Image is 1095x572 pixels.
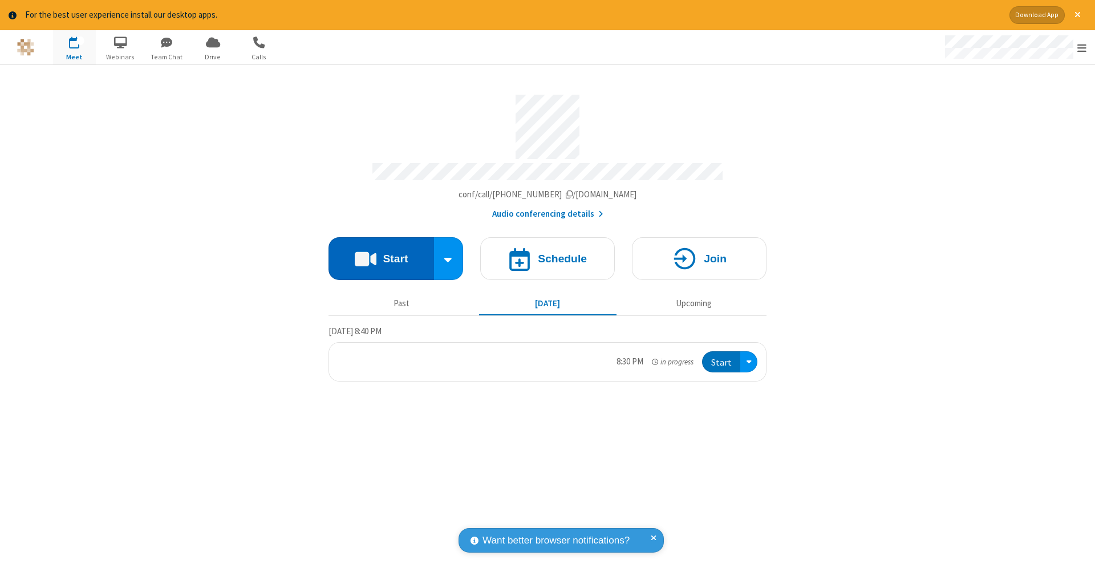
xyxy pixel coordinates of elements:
button: Upcoming [625,293,763,315]
button: Join [632,237,766,280]
button: Logo [4,30,47,64]
button: Start [328,237,434,280]
span: Team Chat [145,52,188,62]
button: Audio conferencing details [492,208,603,221]
span: Drive [192,52,234,62]
div: Start conference options [434,237,464,280]
span: [DATE] 8:40 PM [328,326,382,336]
h4: Join [704,253,727,264]
button: Download App [1009,6,1065,24]
button: Copy my meeting room linkCopy my meeting room link [459,188,637,201]
section: Account details [328,86,766,220]
div: 8:30 PM [617,355,643,368]
section: Today's Meetings [328,324,766,382]
span: Want better browser notifications? [482,533,630,548]
span: Copy my meeting room link [459,189,637,200]
h4: Start [383,253,408,264]
button: Past [333,293,471,315]
button: Start [702,351,740,372]
img: QA Selenium DO NOT DELETE OR CHANGE [17,39,34,56]
span: Webinars [99,52,142,62]
button: Schedule [480,237,615,280]
div: Open menu [740,351,757,372]
div: Open menu [934,30,1095,64]
div: 1 [77,36,84,45]
button: Close alert [1069,6,1086,24]
span: Calls [238,52,281,62]
span: Meet [53,52,96,62]
div: For the best user experience install our desktop apps. [25,9,1001,22]
em: in progress [652,356,693,367]
h4: Schedule [538,253,587,264]
button: [DATE] [479,293,617,315]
